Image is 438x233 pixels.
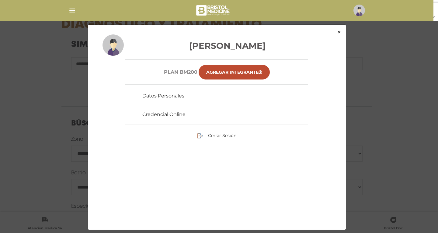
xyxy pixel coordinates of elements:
img: bristol-medicine-blanco.png [195,3,231,18]
img: Cober_menu-lines-white.svg [68,7,76,14]
a: Cerrar Sesión [197,133,236,138]
button: × [333,25,346,40]
h6: Plan BM200 [164,69,197,75]
img: sign-out.png [197,133,203,139]
a: Agregar Integrante [199,65,270,79]
span: Cerrar Sesión [208,133,236,138]
a: Credencial Online [142,111,186,117]
img: profile-placeholder.svg [103,34,124,56]
a: Datos Personales [142,93,184,99]
h3: [PERSON_NAME] [103,39,331,52]
img: profile-placeholder.svg [353,5,365,16]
